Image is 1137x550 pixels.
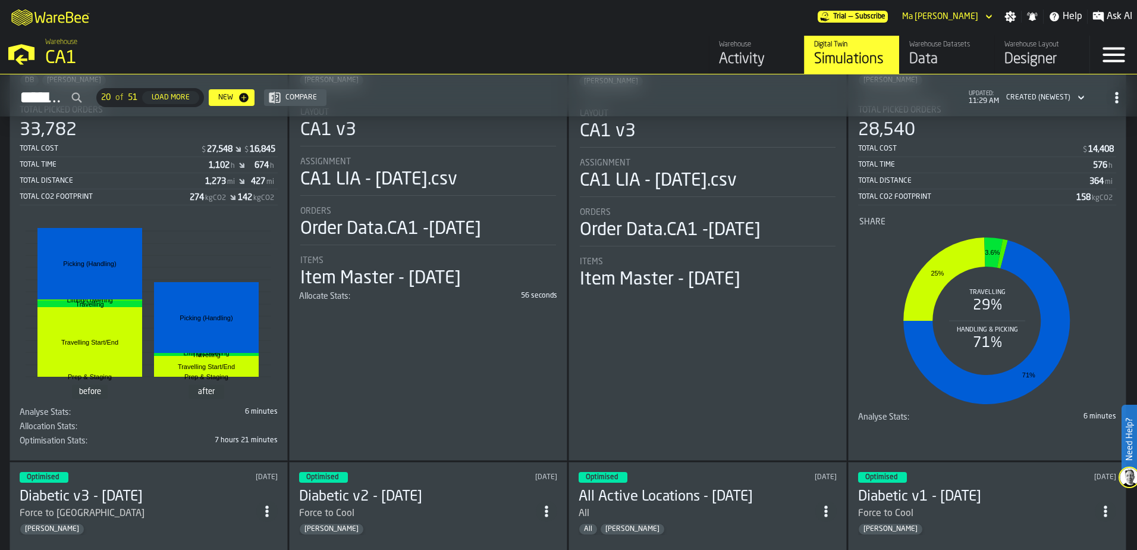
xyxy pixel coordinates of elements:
[300,218,481,240] div: Order Data.CA1 -[DATE]
[251,177,265,186] div: Stat Value
[579,507,589,521] div: All
[1004,50,1080,69] div: Designer
[300,207,556,216] div: Title
[151,408,278,416] div: 6 minutes
[92,88,209,107] div: ButtonLoadMore-Load More-Prev-First-Last
[858,412,985,422] div: Title
[580,208,611,217] span: Orders
[858,193,1076,201] div: Total CO2 Footprint
[804,36,899,74] a: link-to-/wh/i/76e2a128-1b54-4d66-80d4-05ae4c277723/simulations
[580,109,836,148] div: stat-Layout
[300,256,556,265] div: Title
[1006,93,1070,102] div: DropdownMenuValue-2
[814,40,890,49] div: Digital Twin
[1107,10,1132,24] span: Ask AI
[858,177,1089,185] div: Total Distance
[300,256,556,289] div: stat-Items
[20,161,209,169] div: Total Time
[300,169,457,190] div: CA1 LIA - [DATE].csv
[865,474,897,481] span: Optimised
[20,408,146,417] div: Title
[1004,40,1080,49] div: Warehouse Layout
[300,157,556,167] div: Title
[300,525,363,533] span: Gregg
[833,12,846,21] span: Trial
[20,472,68,483] div: status-3 2
[899,36,994,74] a: link-to-/wh/i/76e2a128-1b54-4d66-80d4-05ae4c277723/data
[568,13,847,461] div: ItemListCard-DashboardItemContainer
[299,507,536,521] div: Force to Cool
[848,13,1126,461] div: ItemListCard-DashboardItemContainer
[709,36,804,74] a: link-to-/wh/i/76e2a128-1b54-4d66-80d4-05ae4c277723/feed/
[1022,11,1043,23] label: button-toggle-Notifications
[20,422,77,432] span: Allocation Stats:
[580,208,836,217] div: Title
[719,40,794,49] div: Warehouse
[300,207,331,216] span: Orders
[264,89,326,106] button: button-Compare
[21,217,277,405] div: stat-
[20,120,77,141] div: 33,782
[255,161,269,170] div: Stat Value
[1108,162,1113,170] span: h
[1123,406,1136,473] label: Need Help?
[858,105,1116,205] div: stat-Total Picked Orders
[174,473,278,482] div: Updated: 10/9/2025, 10:26:31 PM Created: 10/9/2025, 9:50:10 PM
[897,10,995,24] div: DropdownMenuValue-Ma Arzelle Nocete
[818,11,888,23] div: Menu Subscription
[859,217,1115,410] div: stat-Share
[300,268,461,289] div: Item Master - [DATE]
[207,145,233,154] div: Stat Value
[20,487,256,507] h3: Diabetic v3 - [DATE]
[202,146,206,154] span: $
[1044,10,1087,24] label: button-toggle-Help
[580,257,836,290] div: stat-Items
[1090,36,1137,74] label: button-toggle-Menu
[858,120,915,141] div: 28,540
[1000,11,1021,23] label: button-toggle-Settings
[858,412,1116,427] div: stat-Analyse Stats:
[909,40,985,49] div: Warehouse Datasets
[858,487,1095,507] div: Diabetic v1 - 10.9.2025
[586,474,618,481] span: Optimised
[45,38,77,46] span: Warehouse
[580,269,740,290] div: Item Master - [DATE]
[580,158,836,168] div: Title
[859,217,1115,227] div: Title
[45,48,366,69] div: CA1
[190,193,204,202] div: Stat Value
[20,105,278,205] div: stat-Total Picked Orders
[300,256,323,265] span: Items
[209,161,230,170] div: Stat Value
[20,436,278,451] div: stat-Optimisation Stats:
[20,507,145,521] div: Force to [GEOGRAPHIC_DATA]
[281,93,322,102] div: Compare
[20,193,190,201] div: Total CO2 Footprint
[300,207,556,245] div: stat-Orders
[20,436,278,451] span: 2,930,300
[579,472,627,483] div: status-3 2
[719,50,794,69] div: Activity
[227,178,235,186] span: mi
[20,436,87,446] span: Optimisation Stats:
[270,162,274,170] span: h
[1088,145,1114,154] div: Stat Value
[142,91,199,104] button: button-Load More
[20,422,278,436] div: stat-Allocation Stats:
[27,474,59,481] span: Optimised
[431,292,557,300] div: 56 seconds
[306,474,338,481] span: Optimised
[231,162,235,170] span: h
[969,97,999,105] span: 11:29 AM
[79,387,101,396] text: before
[1001,90,1087,105] div: DropdownMenuValue-2
[299,292,350,301] span: Allocate Stats:
[213,93,238,102] div: New
[1083,146,1087,154] span: $
[969,90,999,97] span: updated:
[198,387,215,396] text: after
